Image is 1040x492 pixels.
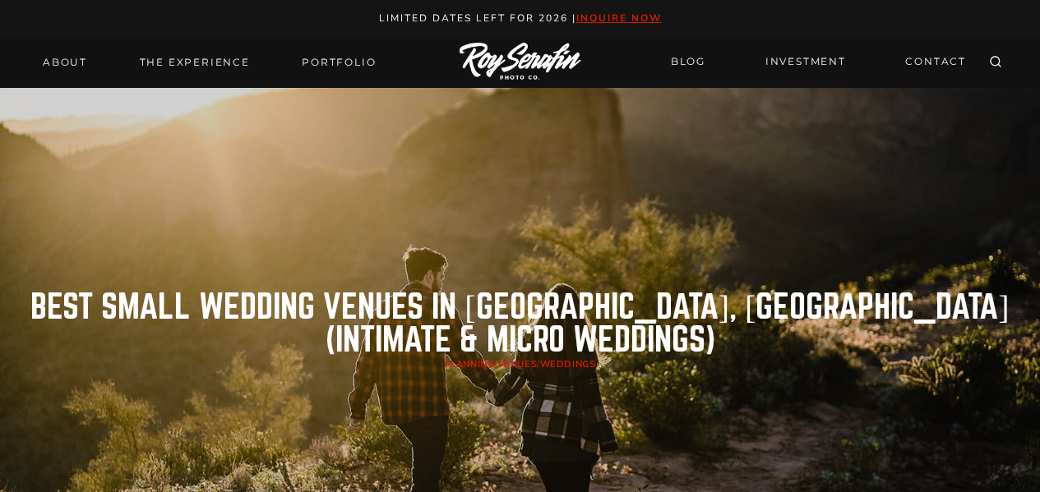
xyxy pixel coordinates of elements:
a: Weddings [540,358,595,370]
a: inquire now [576,11,662,25]
img: Logo of Roy Serafin Photo Co., featuring stylized text in white on a light background, representi... [460,43,581,81]
p: Limited Dates LEft for 2026 | [18,10,1023,27]
a: THE EXPERIENCE [130,51,260,74]
a: Portfolio [292,51,386,74]
h1: Best Small Wedding Venues in [GEOGRAPHIC_DATA], [GEOGRAPHIC_DATA] (Intimate & Micro Weddings) [18,291,1023,356]
a: planning [445,358,494,370]
a: BLOG [661,48,715,76]
a: CONTACT [895,48,976,76]
a: About [33,51,97,74]
a: Venues [497,358,537,370]
nav: Secondary Navigation [661,48,976,76]
button: View Search Form [984,51,1007,74]
a: INVESTMENT [756,48,856,76]
span: / / [445,358,595,370]
nav: Primary Navigation [33,51,386,74]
